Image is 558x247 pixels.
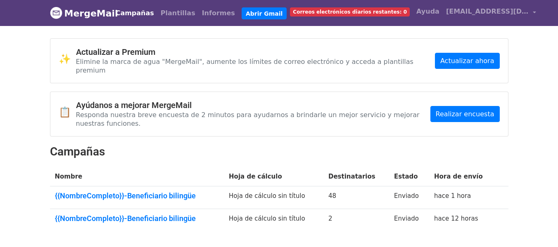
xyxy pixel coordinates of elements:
[328,215,332,222] font: 2
[76,58,413,74] font: Elimine la marca de agua "MergeMail", aumente los límites de correo electrónico y acceda a planti...
[229,192,305,200] font: Hoja de cálculo sin título
[443,3,539,23] a: [EMAIL_ADDRESS][DOMAIN_NAME]
[229,215,305,222] font: Hoja de cálculo sin título
[76,111,420,127] font: Responda nuestra breve encuesta de 2 minutos para ayudarnos a brindarle un mejor servicio y mejor...
[436,110,494,118] font: Realizar encuesta
[199,5,238,21] a: Informes
[394,215,419,222] font: Enviado
[64,8,118,19] font: MergeMail
[229,173,282,180] font: Hoja de cálculo
[328,173,375,180] font: Destinatarios
[55,173,83,180] font: Nombre
[157,5,199,21] a: Plantillas
[76,47,155,57] font: Actualizar a Premium
[413,3,443,20] a: Ayuda
[430,106,500,122] a: Realizar encuesta
[287,3,413,20] a: Correos electrónicos diarios restantes: 0
[328,192,336,200] font: 48
[59,53,71,65] font: ✨
[242,7,287,20] a: Abrir Gmail
[246,10,283,16] font: Abrir Gmail
[55,191,219,200] a: {{NombreCompleto}}-Beneficiario bilingüe
[112,5,157,21] a: Campañas
[394,173,418,180] font: Estado
[434,215,478,222] a: hace 12 horas
[59,106,71,118] font: 📋
[202,9,235,17] font: Informes
[435,53,500,69] a: Actualizar ahora
[416,7,439,15] font: Ayuda
[394,192,419,200] font: Enviado
[434,173,483,180] font: Hora de envío
[293,9,407,15] font: Correos electrónicos diarios restantes: 0
[116,9,154,17] font: Campañas
[55,214,219,223] a: {{NombreCompleto}}-Beneficiario bilingüe
[50,5,106,22] a: MergeMail
[161,9,195,17] font: Plantillas
[50,7,62,19] img: Logotipo de MergeMail
[434,192,471,200] a: hace 1 hora
[440,57,494,65] font: Actualizar ahora
[55,214,196,223] font: {{NombreCompleto}}-Beneficiario bilingüe
[50,145,105,158] font: Campañas
[76,100,192,110] font: Ayúdanos a mejorar MergeMail
[55,191,196,200] font: {{NombreCompleto}}-Beneficiario bilingüe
